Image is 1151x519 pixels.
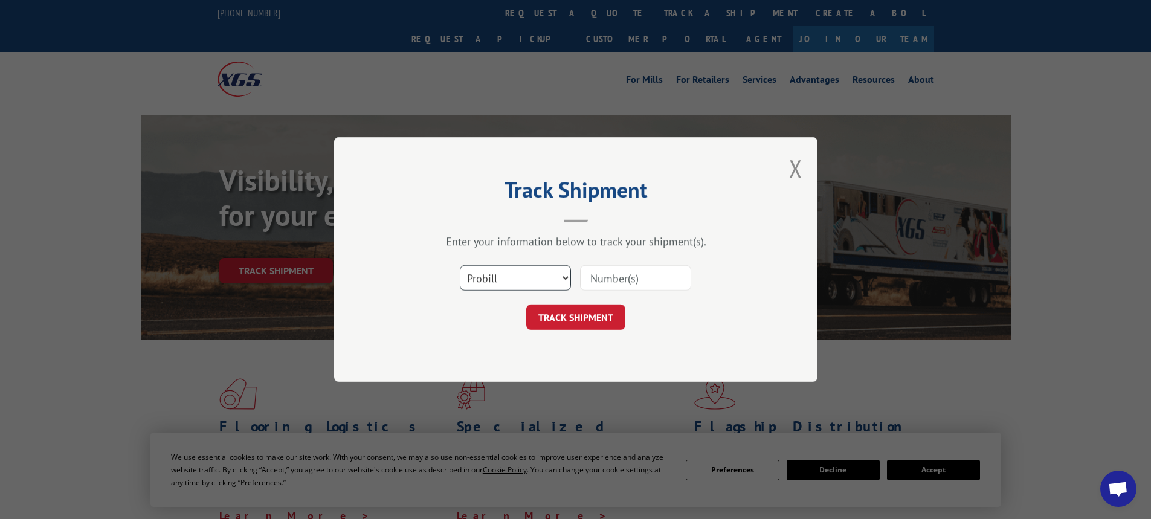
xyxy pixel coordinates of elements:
h2: Track Shipment [395,181,757,204]
button: TRACK SHIPMENT [526,305,625,330]
button: Close modal [789,152,802,184]
div: Enter your information below to track your shipment(s). [395,234,757,248]
input: Number(s) [580,265,691,291]
div: Open chat [1100,471,1136,507]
